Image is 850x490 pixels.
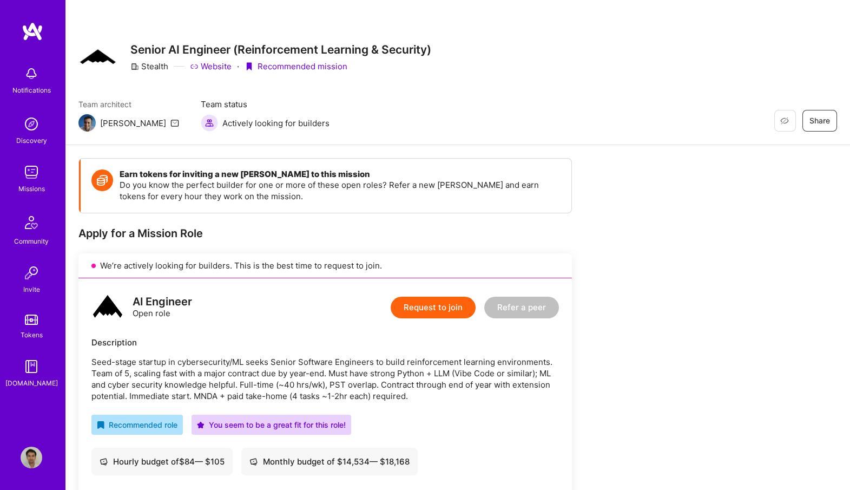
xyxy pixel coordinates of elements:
[222,117,330,129] span: Actively looking for builders
[91,169,113,191] img: Token icon
[23,284,40,295] div: Invite
[78,47,117,68] img: Company Logo
[21,262,42,284] img: Invite
[201,114,218,132] img: Actively looking for builders
[133,296,192,308] div: AI Engineer
[78,226,572,240] div: Apply for a Mission Role
[18,210,44,236] img: Community
[5,377,58,389] div: [DOMAIN_NAME]
[120,179,561,202] p: Do you know the perfect builder for one or more of these open roles? Refer a new [PERSON_NAME] an...
[197,421,205,429] i: icon PurpleStar
[21,161,42,183] img: teamwork
[97,419,177,430] div: Recommended role
[25,315,38,325] img: tokens
[780,116,789,125] i: icon EyeClosed
[78,114,96,132] img: Team Architect
[802,110,837,132] button: Share
[245,61,347,72] div: Recommended mission
[97,421,104,429] i: icon RecommendedBadge
[237,61,239,72] div: ·
[21,356,42,377] img: guide book
[201,99,330,110] span: Team status
[91,291,124,324] img: logo
[120,169,561,179] h4: Earn tokens for inviting a new [PERSON_NAME] to this mission
[809,115,830,126] span: Share
[78,253,572,278] div: We’re actively looking for builders. This is the best time to request to join.
[21,113,42,135] img: discovery
[133,296,192,319] div: Open role
[170,119,179,127] i: icon Mail
[21,63,42,84] img: bell
[391,297,476,318] button: Request to join
[91,337,559,348] div: Description
[245,62,253,71] i: icon PurpleRibbon
[14,236,49,247] div: Community
[18,183,45,194] div: Missions
[484,297,559,318] button: Refer a peer
[100,458,108,466] i: icon Cash
[21,329,43,341] div: Tokens
[22,22,43,41] img: logo
[130,61,168,72] div: Stealth
[91,356,559,402] p: Seed-stage startup in cybersecurity/ML seeks Senior Software Engineers to build reinforcement lea...
[100,456,225,467] div: Hourly budget of $ 84 — $ 105
[21,447,42,468] img: User Avatar
[12,84,51,96] div: Notifications
[190,61,232,72] a: Website
[249,458,258,466] i: icon Cash
[130,62,139,71] i: icon CompanyGray
[130,43,431,56] h3: Senior AI Engineer (Reinforcement Learning & Security)
[197,419,346,430] div: You seem to be a great fit for this role!
[18,447,45,468] a: User Avatar
[100,117,166,129] div: [PERSON_NAME]
[16,135,47,146] div: Discovery
[78,99,179,110] span: Team architect
[249,456,410,467] div: Monthly budget of $ 14,534 — $ 18,168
